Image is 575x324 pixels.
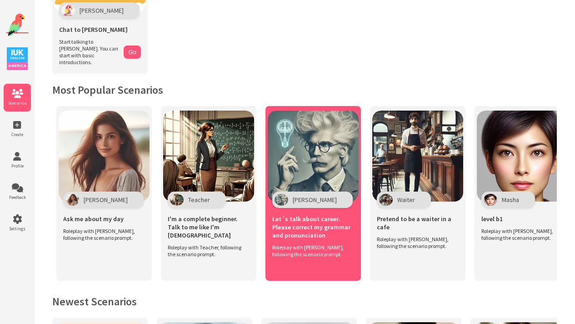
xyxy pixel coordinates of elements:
span: Roleplay with [PERSON_NAME], following the scenario prompt. [272,244,350,258]
span: Feedback [4,194,31,200]
img: Scenario Image [163,111,254,202]
span: Settings [4,226,31,232]
span: Ask me about my day [63,215,124,223]
img: Scenario Image [477,111,568,202]
span: [PERSON_NAME] [84,196,128,204]
img: Character [379,194,393,206]
img: Website Logo [6,14,29,36]
h2: Most Popular Scenarios [52,83,557,97]
span: Roleplay with [PERSON_NAME], following the scenario prompt. [481,228,559,241]
span: [PERSON_NAME] [80,6,124,15]
span: Let´s talk about career. Please correct my grammar and pronunciation [272,215,354,239]
span: Start talking to [PERSON_NAME]. You can start with basic introductions. [59,38,119,66]
span: Chat to [PERSON_NAME] [59,25,128,34]
img: IUK Logo [7,47,28,70]
span: Profile [4,163,31,169]
img: Scenario Image [268,111,359,202]
img: Scenario Image [59,111,150,202]
span: Create [4,132,31,137]
span: Roleplay with [PERSON_NAME], following the scenario prompt. [63,228,140,241]
span: Teacher [188,196,210,204]
img: Character [65,194,79,206]
h2: Newest Scenarios [52,294,557,309]
img: Character [484,194,497,206]
span: level b1 [481,215,503,223]
span: Roleplay with Teacher, following the scenario prompt. [168,244,245,258]
span: Roleplay with [PERSON_NAME], following the scenario prompt. [377,236,454,249]
span: Waiter [397,196,415,204]
button: Go [124,46,141,59]
img: Character [275,194,288,206]
span: [PERSON_NAME] [293,196,337,204]
img: Character [170,194,184,206]
span: Pretend to be a waiter in a cafe [377,215,459,231]
span: Masha [502,196,519,204]
img: Polly [61,5,75,16]
span: I'm a complete beginner. Talk to me like I'm [DEMOGRAPHIC_DATA] [168,215,250,239]
span: Scenarios [4,100,31,106]
img: Scenario Image [372,111,463,202]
